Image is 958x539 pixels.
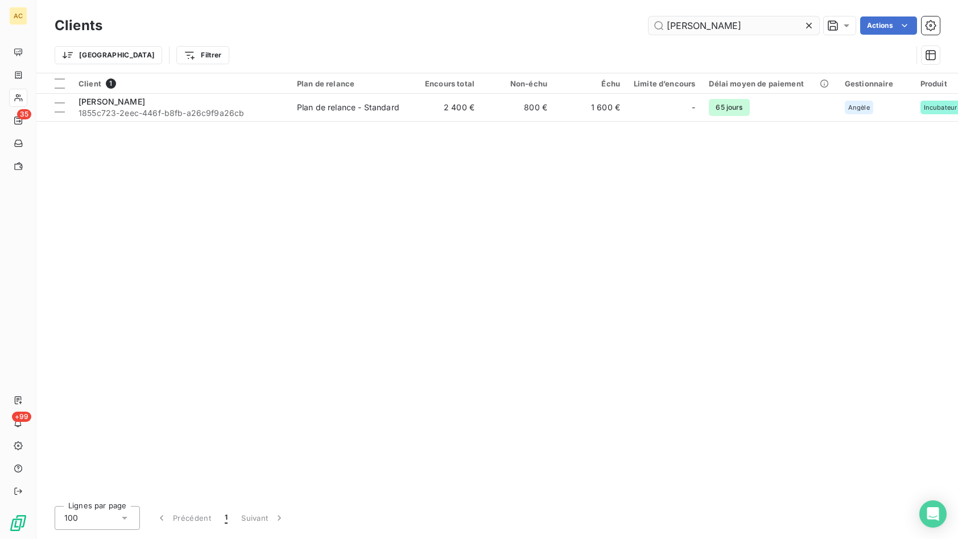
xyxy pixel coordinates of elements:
[149,506,218,530] button: Précédent
[9,514,27,532] img: Logo LeanPay
[919,500,947,528] div: Open Intercom Messenger
[709,79,831,88] div: Délai moyen de paiement
[234,506,292,530] button: Suivant
[17,109,31,119] span: 35
[297,102,399,113] div: Plan de relance - Standard
[860,16,917,35] button: Actions
[106,78,116,89] span: 1
[9,7,27,25] div: AC
[634,79,695,88] div: Limite d’encours
[709,99,749,116] span: 65 jours
[176,46,229,64] button: Filtrer
[79,79,101,88] span: Client
[848,104,870,111] span: Angèle
[218,506,234,530] button: 1
[554,94,627,121] td: 1 600 €
[692,102,695,113] span: -
[561,79,620,88] div: Échu
[55,46,162,64] button: [GEOGRAPHIC_DATA]
[488,79,547,88] div: Non-échu
[845,79,907,88] div: Gestionnaire
[481,94,554,121] td: 800 €
[649,16,819,35] input: Rechercher
[64,512,78,524] span: 100
[225,512,228,524] span: 1
[12,412,31,422] span: +99
[79,107,283,119] span: 1855c723-2eec-446f-b8fb-a26c9f9a26cb
[297,79,402,88] div: Plan de relance
[9,111,27,130] a: 35
[415,79,474,88] div: Encours total
[408,94,481,121] td: 2 400 €
[55,15,102,36] h3: Clients
[79,97,145,106] span: [PERSON_NAME]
